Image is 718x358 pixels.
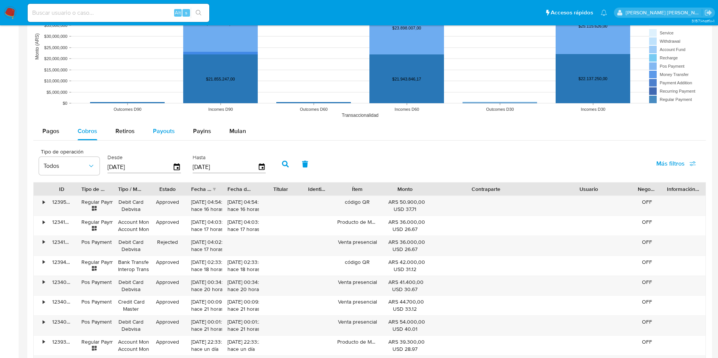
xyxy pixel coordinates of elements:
span: s [185,9,187,16]
p: sandra.helbardt@mercadolibre.com [626,9,702,16]
span: Alt [175,9,181,16]
span: Accesos rápidos [551,9,593,17]
span: 3.157.1-hotfix-1 [692,18,714,24]
a: Salir [704,9,712,17]
a: Notificaciones [601,9,607,16]
input: Buscar usuario o caso... [28,8,209,18]
button: search-icon [191,8,206,18]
